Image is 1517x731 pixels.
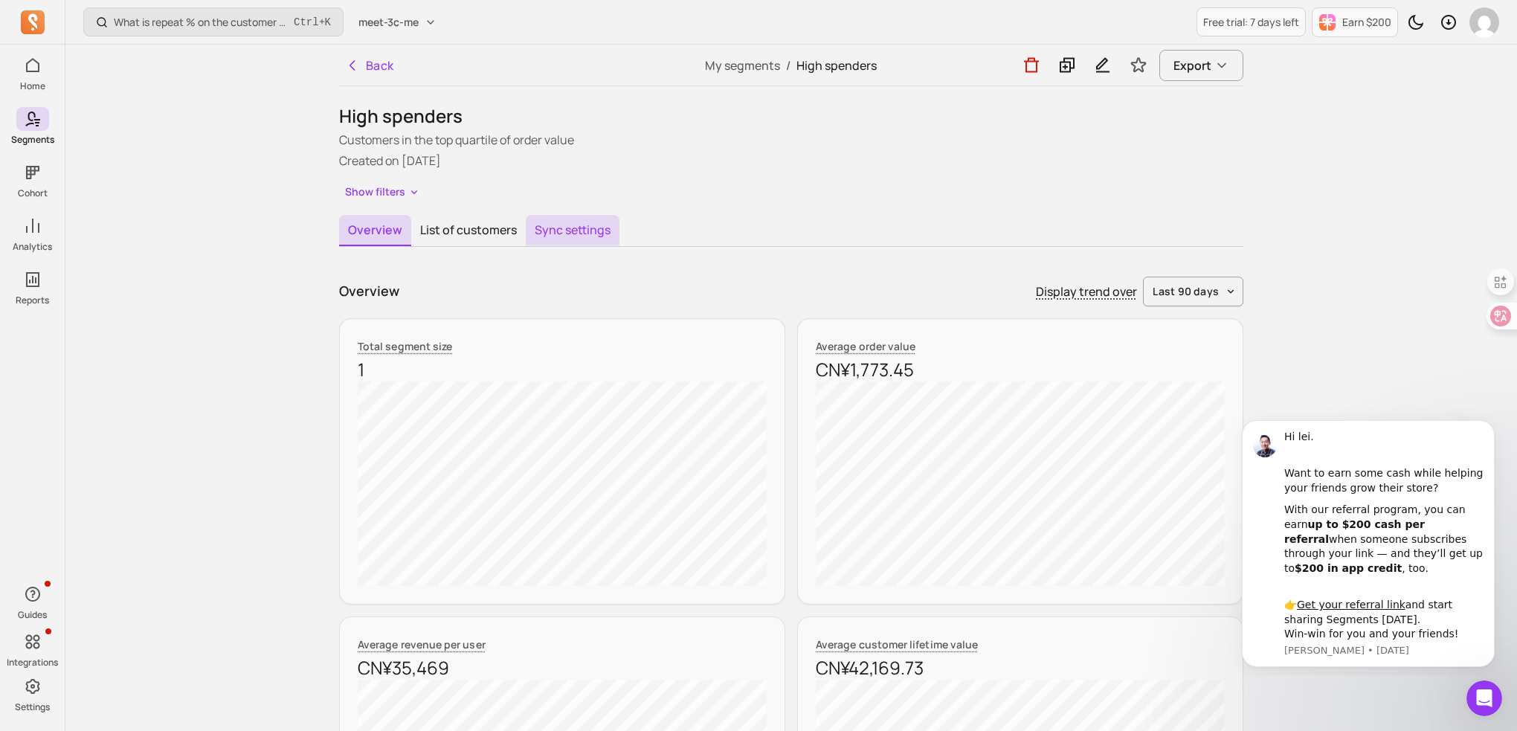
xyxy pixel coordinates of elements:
span: High spenders [796,57,877,74]
button: Toggle favorite [1124,51,1153,80]
p: Overview [339,281,399,301]
button: Guides [16,579,49,624]
button: Overview [339,215,411,246]
p: Cohort [18,187,48,199]
canvas: chart [816,381,1225,586]
p: What is repeat % on the customer cohort page? How is it defined? [114,15,288,30]
p: Customers in the top quartile of order value [339,131,1243,149]
canvas: chart [358,381,767,586]
button: Toggle dark mode [1401,7,1431,37]
p: Earn $200 [1342,15,1391,30]
a: My segments [705,57,780,74]
iframe: Intercom notifications message [1220,407,1517,676]
h1: High spenders [339,104,1243,128]
kbd: Ctrl [294,15,319,30]
span: Export [1173,57,1211,74]
button: What is repeat % on the customer cohort page? How is it defined?Ctrl+K [83,7,344,36]
p: CN¥42,169.73 [816,656,1225,680]
p: Display trend over [1036,283,1137,300]
span: / [780,57,796,74]
button: Sync settings [526,215,619,246]
p: Settings [15,701,50,713]
p: Home [20,80,45,92]
button: meet-3c-me [350,9,445,36]
p: Analytics [13,241,52,253]
p: CN¥35,469 [358,656,767,680]
button: Back [339,51,400,80]
p: 1 [358,358,767,381]
span: Average revenue per user [358,637,486,651]
span: + [294,14,331,30]
button: Show filters [339,181,426,203]
button: Earn $200 [1312,7,1398,37]
p: CN¥1,773.45 [816,358,1225,381]
kbd: K [325,16,331,28]
span: Average customer lifetime value [816,637,978,651]
p: Reports [16,294,49,306]
button: last 90 days [1143,277,1243,306]
p: Guides [18,609,47,621]
span: meet-3c-me [358,15,419,30]
p: Created on [DATE] [339,152,1243,170]
span: last 90 days [1153,284,1219,299]
p: Integrations [7,657,58,669]
span: Average order value [816,339,915,353]
p: Free trial: 7 days left [1203,15,1299,30]
span: Total segment size [358,339,452,353]
p: Segments [11,134,54,146]
button: List of customers [411,215,526,245]
iframe: Intercom live chat [1466,680,1502,716]
button: Export [1159,50,1243,81]
a: Free trial: 7 days left [1196,7,1306,36]
img: avatar [1469,7,1499,37]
